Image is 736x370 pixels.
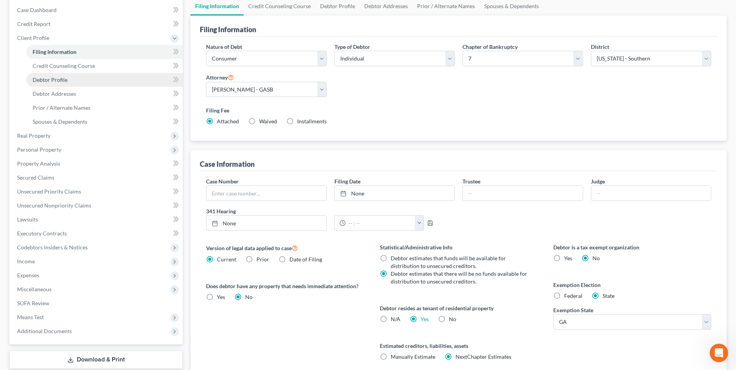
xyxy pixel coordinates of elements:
span: Additional Documents [17,328,72,334]
label: Does debtor have any property that needs immediate attention? [206,282,364,290]
a: Unsecured Nonpriority Claims [11,199,183,213]
span: SOFA Review [17,300,49,306]
label: Type of Debtor [334,43,370,51]
span: 😃 [92,233,103,249]
button: go back [5,3,20,18]
span: Filing Information [33,48,76,55]
span: Secured Claims [17,174,54,181]
span: Credit Report [17,21,50,27]
span: Income [17,258,35,265]
a: None [335,186,454,201]
span: Date of Filing [289,256,322,263]
span: Installments [297,118,327,124]
span: 😐 [72,233,83,249]
label: Case Number [206,177,239,185]
a: Executory Contracts [11,226,183,240]
span: Means Test [17,314,44,320]
span: Credit Counseling Course [33,62,95,69]
label: Attorney [206,73,234,82]
span: Unsecured Priority Claims [17,188,81,195]
span: Debtor estimates that funds will be available for distribution to unsecured creditors. [391,255,506,269]
span: Codebtors Insiders & Notices [17,244,88,251]
span: Prior / Alternate Names [33,104,90,111]
span: Property Analysis [17,160,60,167]
input: -- [463,186,582,201]
a: Download & Print [9,351,183,369]
input: -- [591,186,711,201]
span: disappointed reaction [47,233,68,249]
span: Lawsuits [17,216,38,223]
div: Did this answer your question? [9,225,146,234]
a: Credit Counseling Course [26,59,183,73]
span: Federal [564,292,582,299]
a: Case Dashboard [11,3,183,17]
label: Version of legal data applied to case [206,243,364,252]
span: Yes [217,294,225,300]
span: Spouses & Dependents [33,118,87,125]
span: NextChapter Estimates [455,353,511,360]
a: Prior / Alternate Names [26,101,183,115]
a: Lawsuits [11,213,183,226]
span: Debtor Addresses [33,90,76,97]
a: Unsecured Priority Claims [11,185,183,199]
label: Exemption Election [553,281,711,289]
a: SOFA Review [11,296,183,310]
span: N/A [391,316,400,322]
a: Secured Claims [11,171,183,185]
label: Filing Date [334,177,360,185]
span: Unsecured Nonpriority Claims [17,202,91,209]
iframe: Intercom live chat [710,344,728,362]
span: Debtor estimates that there will be no funds available for distribution to unsecured creditors. [391,270,527,285]
span: 😞 [52,233,63,249]
div: Case Information [200,159,255,169]
label: Nature of Debt [206,43,242,51]
span: Executory Contracts [17,230,67,237]
a: Open in help center [47,258,109,265]
span: Prior [256,256,269,263]
span: Case Dashboard [17,7,57,13]
input: -- : -- [346,216,415,230]
a: None [206,216,326,230]
label: Estimated creditors, liabilities, assets [380,342,538,350]
label: Debtor is a tax exempt organization [553,243,711,251]
span: Current [217,256,236,263]
span: Personal Property [17,146,61,153]
label: Chapter of Bankruptcy [462,43,518,51]
button: Expand window [135,3,150,18]
label: Statistical/Administrative Info [380,243,538,251]
span: neutral face reaction [68,233,88,249]
span: No [449,316,456,322]
span: Real Property [17,132,50,139]
span: Yes [564,255,572,261]
label: Trustee [462,177,480,185]
span: Attached [217,118,239,124]
label: Exemption State [553,306,593,314]
a: Spouses & Dependents [26,115,183,129]
a: Debtor Addresses [26,87,183,101]
input: Enter case number... [206,186,326,201]
label: Filing Fee [206,106,711,114]
a: Credit Report [11,17,183,31]
a: Debtor Profile [26,73,183,87]
span: Manually Estimate [391,353,435,360]
span: Miscellaneous [17,286,52,292]
a: Yes [421,316,429,322]
span: State [603,292,615,299]
label: District [591,43,609,51]
label: Judge [591,177,605,185]
span: Expenses [17,272,39,278]
label: 341 Hearing [202,207,459,215]
span: smiley reaction [88,233,108,249]
label: Debtor resides as tenant of residential property [380,304,538,312]
span: Client Profile [17,35,49,41]
a: Property Analysis [11,157,183,171]
a: Filing Information [26,45,183,59]
span: Waived [259,118,277,124]
span: No [592,255,600,261]
span: Debtor Profile [33,76,68,83]
span: No [245,294,253,300]
div: Filing Information [200,25,256,34]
